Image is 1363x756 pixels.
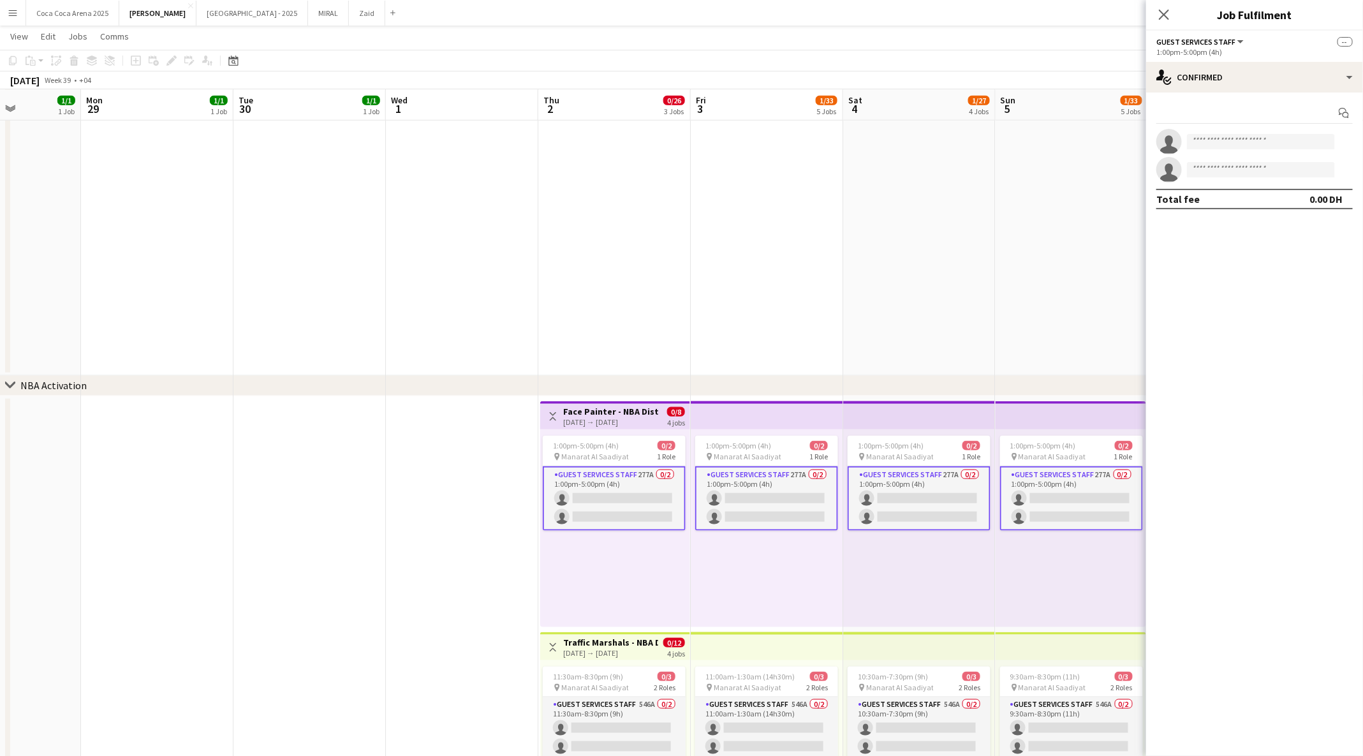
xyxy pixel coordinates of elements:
[1019,683,1086,692] span: Manarat Al Saadiyat
[962,452,980,461] span: 1 Role
[858,441,924,450] span: 1:00pm-5:00pm (4h)
[63,28,92,45] a: Jobs
[664,107,684,116] div: 3 Jobs
[658,672,675,681] span: 0/3
[1156,193,1200,205] div: Total fee
[816,96,837,105] span: 1/33
[26,1,119,26] button: Coca Coca Arena 2025
[667,417,685,427] div: 4 jobs
[866,452,934,461] span: Manarat Al Saadiyat
[237,101,253,116] span: 30
[695,466,838,531] app-card-role: Guest Services Staff277A0/21:00pm-5:00pm (4h)
[1156,37,1246,47] button: Guest Services Staff
[658,441,675,450] span: 0/2
[999,101,1016,116] span: 5
[1121,107,1142,116] div: 5 Jobs
[84,101,103,116] span: 29
[705,672,810,681] span: 11:00am-1:30am (14h30m) (Sat)
[542,101,559,116] span: 2
[561,683,629,692] span: Manarat Al Saadiyat
[810,672,828,681] span: 0/3
[553,441,619,450] span: 1:00pm-5:00pm (4h)
[848,466,991,531] app-card-role: Guest Services Staff277A0/21:00pm-5:00pm (4h)
[695,436,838,531] app-job-card: 1:00pm-5:00pm (4h)0/2 Manarat Al Saadiyat1 RoleGuest Services Staff277A0/21:00pm-5:00pm (4h)
[543,466,686,531] app-card-role: Guest Services Staff277A0/21:00pm-5:00pm (4h)
[95,28,134,45] a: Comms
[543,436,686,531] app-job-card: 1:00pm-5:00pm (4h)0/2 Manarat Al Saadiyat1 RoleGuest Services Staff277A0/21:00pm-5:00pm (4h)
[663,96,685,105] span: 0/26
[1156,37,1235,47] span: Guest Services Staff
[714,452,781,461] span: Manarat Al Saadiyat
[806,683,828,692] span: 2 Roles
[848,94,862,106] span: Sat
[1010,672,1080,681] span: 9:30am-8:30pm (11h)
[1000,466,1143,531] app-card-role: Guest Services Staff277A0/21:00pm-5:00pm (4h)
[810,441,828,450] span: 0/2
[968,96,990,105] span: 1/27
[36,28,61,45] a: Edit
[42,75,74,85] span: Week 39
[714,683,781,692] span: Manarat Al Saadiyat
[543,94,559,106] span: Thu
[10,31,28,42] span: View
[696,94,706,106] span: Fri
[1115,441,1133,450] span: 0/2
[816,107,837,116] div: 5 Jobs
[389,101,408,116] span: 1
[10,74,40,87] div: [DATE]
[563,406,658,417] h3: Face Painter - NBA District 2025
[1001,94,1016,106] span: Sun
[210,96,228,105] span: 1/1
[563,417,658,427] div: [DATE] → [DATE]
[561,452,629,461] span: Manarat Al Saadiyat
[1146,6,1363,23] h3: Job Fulfilment
[858,672,928,681] span: 10:30am-7:30pm (9h)
[57,96,75,105] span: 1/1
[1000,436,1143,531] app-job-card: 1:00pm-5:00pm (4h)0/2 Manarat Al Saadiyat1 RoleGuest Services Staff277A0/21:00pm-5:00pm (4h)
[959,683,980,692] span: 2 Roles
[1146,62,1363,93] div: Confirmed
[705,441,771,450] span: 1:00pm-5:00pm (4h)
[962,441,980,450] span: 0/2
[1111,683,1133,692] span: 2 Roles
[308,1,349,26] button: MIRAL
[657,452,675,461] span: 1 Role
[846,101,862,116] span: 4
[848,436,991,531] app-job-card: 1:00pm-5:00pm (4h)0/2 Manarat Al Saadiyat1 RoleGuest Services Staff277A0/21:00pm-5:00pm (4h)
[809,452,828,461] span: 1 Role
[362,96,380,105] span: 1/1
[239,94,253,106] span: Tue
[1019,452,1086,461] span: Manarat Al Saadiyat
[1309,193,1343,205] div: 0.00 DH
[1121,96,1142,105] span: 1/33
[100,31,129,42] span: Comms
[5,28,33,45] a: View
[391,94,408,106] span: Wed
[210,107,227,116] div: 1 Job
[694,101,706,116] span: 3
[667,648,685,658] div: 4 jobs
[553,672,623,681] span: 11:30am-8:30pm (9h)
[563,648,658,658] div: [DATE] → [DATE]
[962,672,980,681] span: 0/3
[41,31,55,42] span: Edit
[196,1,308,26] button: [GEOGRAPHIC_DATA] - 2025
[563,637,658,648] h3: Traffic Marshals - NBA District 2025
[58,107,75,116] div: 1 Job
[654,683,675,692] span: 2 Roles
[1010,441,1076,450] span: 1:00pm-5:00pm (4h)
[20,379,87,392] div: NBA Activation
[663,638,685,648] span: 0/12
[86,94,103,106] span: Mon
[667,407,685,417] span: 0/8
[68,31,87,42] span: Jobs
[349,1,385,26] button: Zaid
[119,1,196,26] button: [PERSON_NAME]
[969,107,989,116] div: 4 Jobs
[1115,672,1133,681] span: 0/3
[1337,37,1353,47] span: --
